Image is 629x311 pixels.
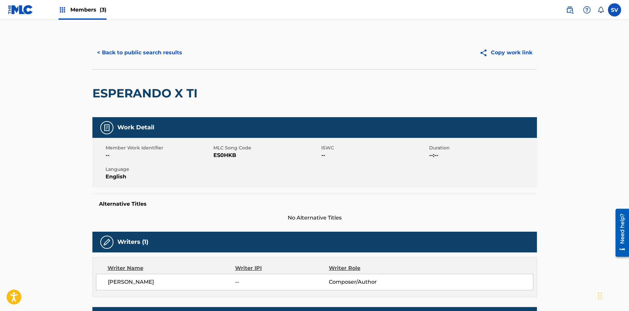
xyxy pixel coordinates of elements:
[117,238,148,246] h5: Writers (1)
[106,144,212,151] span: Member Work Identifier
[108,278,235,286] span: [PERSON_NAME]
[596,279,629,311] div: Widget de chat
[566,6,574,14] img: search
[213,151,320,159] span: ES0HKB
[598,286,602,306] div: Arrastrar
[596,279,629,311] iframe: Chat Widget
[70,6,107,13] span: Members
[92,214,537,222] span: No Alternative Titles
[92,86,201,101] h2: ESPERANDO X TI
[608,3,621,16] div: User Menu
[429,144,535,151] span: Duration
[321,151,427,159] span: --
[106,151,212,159] span: --
[117,124,154,131] h5: Work Detail
[108,264,235,272] div: Writer Name
[92,44,187,61] button: < Back to public search results
[321,144,427,151] span: ISWC
[106,173,212,181] span: English
[611,206,629,259] iframe: Resource Center
[329,264,414,272] div: Writer Role
[59,6,66,14] img: Top Rightsholders
[429,151,535,159] span: --:--
[235,264,329,272] div: Writer IPI
[580,3,593,16] div: Help
[583,6,591,14] img: help
[8,5,33,14] img: MLC Logo
[479,49,491,57] img: Copy work link
[329,278,414,286] span: Composer/Author
[100,7,107,13] span: (3)
[106,166,212,173] span: Language
[563,3,576,16] a: Public Search
[597,7,604,13] div: Notifications
[99,201,530,207] h5: Alternative Titles
[213,144,320,151] span: MLC Song Code
[103,238,111,246] img: Writers
[103,124,111,132] img: Work Detail
[475,44,537,61] button: Copy work link
[235,278,328,286] span: --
